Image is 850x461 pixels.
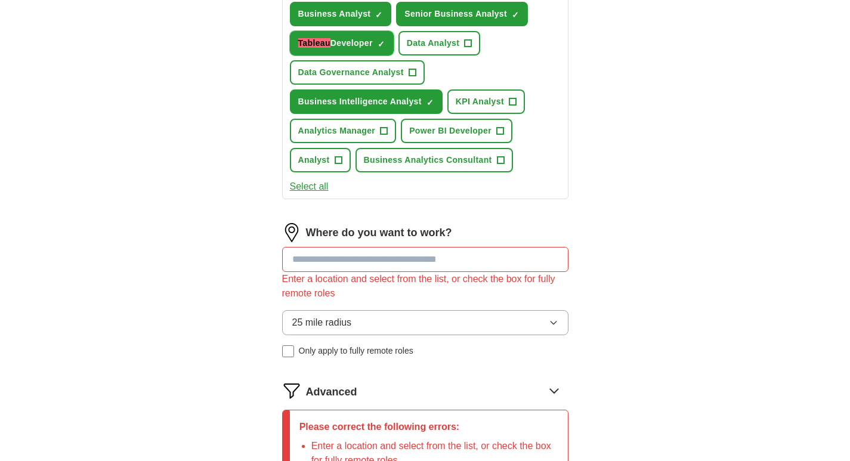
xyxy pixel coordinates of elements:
span: Analyst [298,154,330,166]
span: Data Analyst [407,37,460,49]
label: Where do you want to work? [306,225,452,241]
multi-find-1-extension: highlighted by Multi Find [298,38,330,48]
button: KPI Analyst [447,89,525,114]
span: Senior Business Analyst [404,8,507,20]
span: Business Analyst [298,8,371,20]
span: ✓ [378,39,385,49]
button: Business Analytics Consultant [356,148,513,172]
img: location.png [282,223,301,242]
div: Enter a location and select from the list, or check the box for fully remote roles [282,272,568,301]
span: ✓ [375,10,382,20]
span: Analytics Manager [298,125,376,137]
button: Data Analyst [398,31,481,55]
button: Business Intelligence Analyst✓ [290,89,443,114]
button: Data Governance Analyst [290,60,425,85]
button: Power BI Developer [401,119,512,143]
span: Power BI Developer [409,125,492,137]
button: Select all [290,180,329,194]
img: filter [282,381,301,400]
span: 25 mile radius [292,315,352,330]
button: Business Analyst✓ [290,2,392,26]
span: Only apply to fully remote roles [299,345,413,357]
span: Developer [298,37,373,49]
span: ✓ [512,10,519,20]
button: Analyst [290,148,351,172]
input: Only apply to fully remote roles [282,345,294,357]
span: Business Analytics Consultant [364,154,492,166]
span: Advanced [306,384,357,400]
button: 25 mile radius [282,310,568,335]
button: Senior Business Analyst✓ [396,2,528,26]
button: Analytics Manager [290,119,397,143]
p: Please correct the following errors: [299,420,558,434]
button: TableauDeveloper✓ [290,31,394,55]
span: Business Intelligence Analyst [298,95,422,108]
span: ✓ [426,98,434,107]
span: KPI Analyst [456,95,504,108]
span: Data Governance Analyst [298,66,404,79]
